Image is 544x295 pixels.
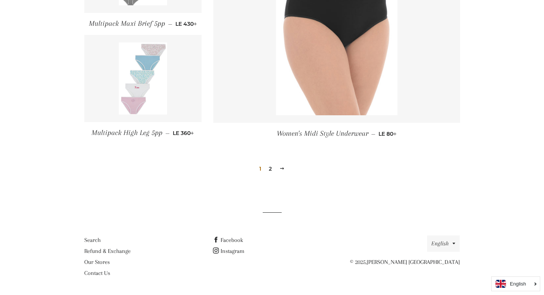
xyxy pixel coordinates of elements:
[84,122,202,144] a: Multipack High Leg 5pp — LE 360
[277,129,368,138] span: Women's Midi Style Underwear
[427,235,460,252] button: English
[256,163,264,174] span: 1
[173,130,194,137] span: LE 360
[91,129,162,137] span: Multipack High Leg 5pp
[495,280,536,288] a: English
[84,270,110,276] a: Contact Us
[84,248,131,254] a: Refund & Exchange
[213,248,244,254] a: Instagram
[84,13,202,35] a: Multipack Maxi Brief 5pp — LE 430
[84,237,101,243] a: Search
[510,281,526,286] i: English
[213,123,460,144] a: Women's Midi Style Underwear — LE 80
[168,20,172,27] span: —
[378,130,397,137] span: LE 80
[89,19,165,28] span: Multipack Maxi Brief 5pp
[84,259,110,265] a: Our Stores
[371,130,375,137] span: —
[166,130,170,137] span: —
[367,259,460,265] a: [PERSON_NAME] [GEOGRAPHIC_DATA]
[342,257,460,267] p: © 2025,
[266,163,275,174] a: 2
[213,237,243,243] a: Facebook
[175,20,197,27] span: LE 430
